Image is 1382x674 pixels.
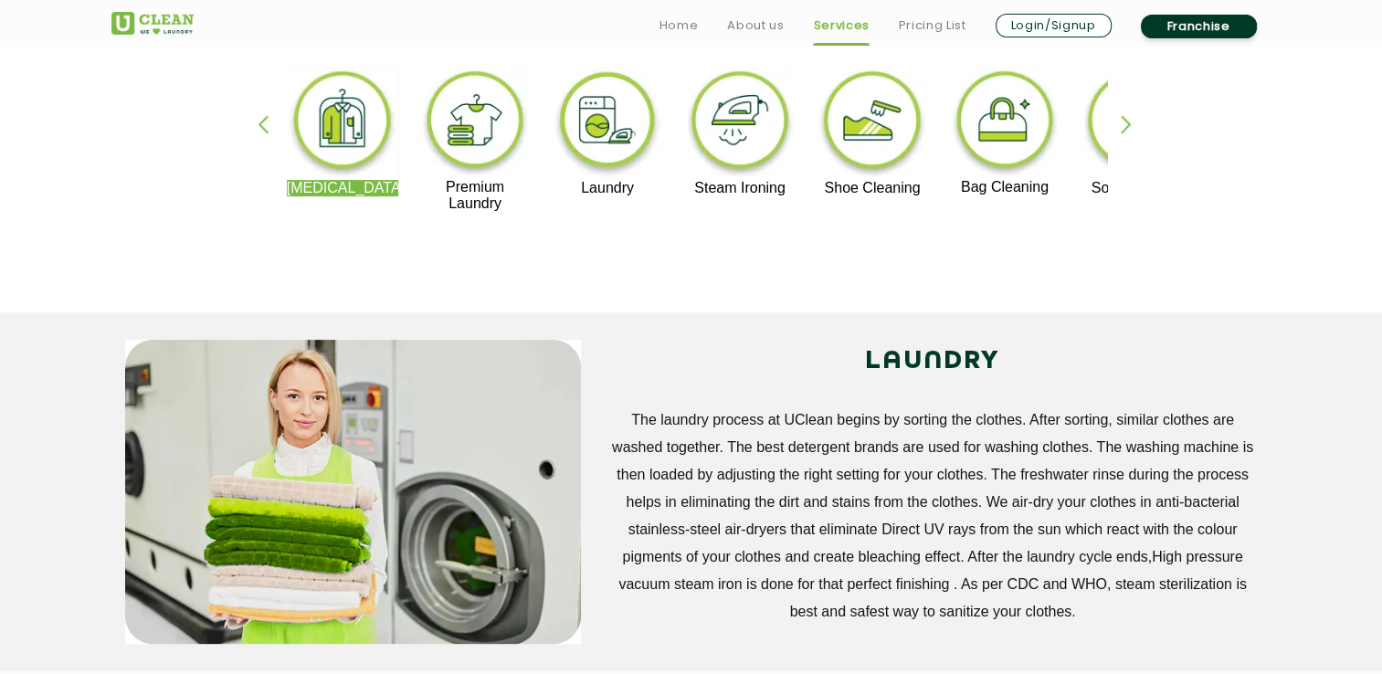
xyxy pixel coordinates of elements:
[899,15,966,37] a: Pricing List
[727,15,784,37] a: About us
[659,15,699,37] a: Home
[552,180,664,196] p: Laundry
[949,179,1061,195] p: Bag Cleaning
[125,340,581,644] img: service_main_image_11zon.webp
[949,67,1061,179] img: bag_cleaning_11zon.webp
[287,180,399,196] p: [MEDICAL_DATA]
[684,180,796,196] p: Steam Ironing
[608,340,1258,384] h2: LAUNDRY
[996,14,1112,37] a: Login/Signup
[419,67,532,179] img: premium_laundry_cleaning_11zon.webp
[1081,67,1193,180] img: sofa_cleaning_11zon.webp
[817,180,929,196] p: Shoe Cleaning
[111,12,194,35] img: UClean Laundry and Dry Cleaning
[552,67,664,180] img: laundry_cleaning_11zon.webp
[287,67,399,180] img: dry_cleaning_11zon.webp
[813,15,869,37] a: Services
[1141,15,1257,38] a: Franchise
[684,67,796,180] img: steam_ironing_11zon.webp
[817,67,929,180] img: shoe_cleaning_11zon.webp
[608,406,1258,626] p: The laundry process at UClean begins by sorting the clothes. After sorting, similar clothes are w...
[1081,180,1193,196] p: Sofa Cleaning
[419,179,532,212] p: Premium Laundry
